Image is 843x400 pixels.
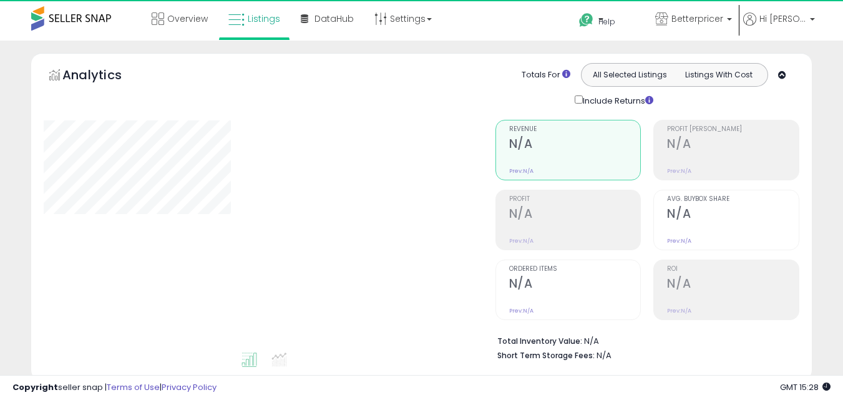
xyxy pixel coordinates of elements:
[598,16,615,27] span: Help
[667,276,799,293] h2: N/A
[509,266,641,273] span: Ordered Items
[569,3,644,41] a: Help
[509,276,641,293] h2: N/A
[743,12,815,41] a: Hi [PERSON_NAME]
[248,12,280,25] span: Listings
[509,307,534,315] small: Prev: N/A
[509,126,641,133] span: Revenue
[667,307,691,315] small: Prev: N/A
[162,381,217,393] a: Privacy Policy
[167,12,208,25] span: Overview
[509,167,534,175] small: Prev: N/A
[107,381,160,393] a: Terms of Use
[497,333,790,348] li: N/A
[565,93,668,107] div: Include Returns
[497,336,582,346] b: Total Inventory Value:
[314,12,354,25] span: DataHub
[667,126,799,133] span: Profit [PERSON_NAME]
[667,196,799,203] span: Avg. Buybox Share
[597,349,612,361] span: N/A
[509,196,641,203] span: Profit
[522,69,570,81] div: Totals For
[667,207,799,223] h2: N/A
[509,237,534,245] small: Prev: N/A
[12,381,58,393] strong: Copyright
[585,67,675,83] button: All Selected Listings
[780,381,831,393] span: 2025-09-15 15:28 GMT
[509,137,641,154] h2: N/A
[667,266,799,273] span: ROI
[497,350,595,361] b: Short Term Storage Fees:
[671,12,723,25] span: Betterpricer
[674,67,764,83] button: Listings With Cost
[62,66,146,87] h5: Analytics
[667,237,691,245] small: Prev: N/A
[759,12,806,25] span: Hi [PERSON_NAME]
[12,382,217,394] div: seller snap | |
[667,137,799,154] h2: N/A
[578,12,594,28] i: Get Help
[509,207,641,223] h2: N/A
[667,167,691,175] small: Prev: N/A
